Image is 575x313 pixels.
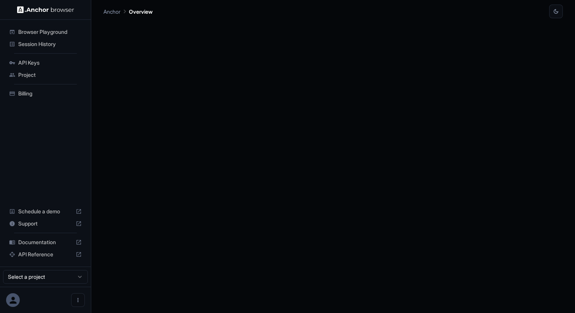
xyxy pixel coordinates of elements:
[6,248,85,261] div: API Reference
[18,220,73,227] span: Support
[6,38,85,50] div: Session History
[103,7,152,16] nav: breadcrumb
[18,28,82,36] span: Browser Playground
[103,8,121,16] p: Anchor
[129,8,152,16] p: Overview
[18,59,82,67] span: API Keys
[6,26,85,38] div: Browser Playground
[18,208,73,215] span: Schedule a demo
[6,57,85,69] div: API Keys
[71,293,85,307] button: Open menu
[6,236,85,248] div: Documentation
[18,238,73,246] span: Documentation
[18,90,82,97] span: Billing
[6,87,85,100] div: Billing
[6,205,85,218] div: Schedule a demo
[6,218,85,230] div: Support
[18,40,82,48] span: Session History
[6,69,85,81] div: Project
[17,6,74,13] img: Anchor Logo
[18,251,73,258] span: API Reference
[18,71,82,79] span: Project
